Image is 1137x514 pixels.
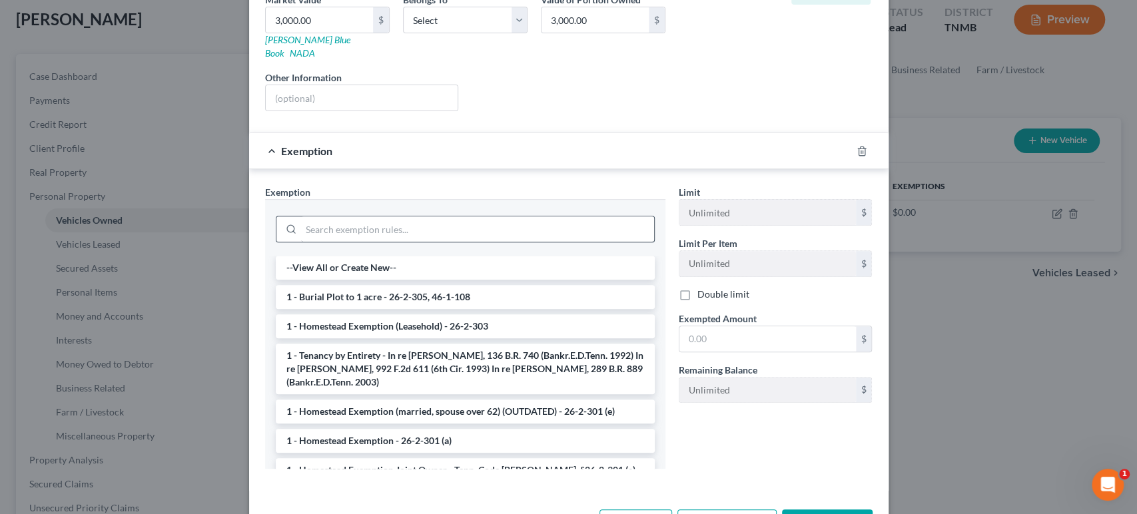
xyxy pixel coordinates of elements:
[265,71,342,85] label: Other Information
[276,256,655,280] li: --View All or Create New--
[679,363,757,377] label: Remaining Balance
[276,399,655,423] li: 1 - Homestead Exemption (married, spouse over 62) (OUTDATED) - 26-2-301 (e)
[276,429,655,453] li: 1 - Homestead Exemption - 26-2-301 (a)
[266,7,373,33] input: 0.00
[542,7,649,33] input: 0.00
[276,314,655,338] li: 1 - Homestead Exemption (Leasehold) - 26-2-303
[679,236,737,250] label: Limit Per Item
[1119,469,1130,479] span: 1
[265,34,350,59] a: [PERSON_NAME] Blue Book
[856,251,872,276] div: $
[265,186,310,198] span: Exemption
[856,200,872,225] div: $
[697,288,749,301] label: Double limit
[856,326,872,352] div: $
[281,144,332,157] span: Exemption
[679,326,856,352] input: 0.00
[679,313,757,324] span: Exempted Amount
[276,458,655,482] li: 1 - Homestead Exemption Joint Owner - Tenn. Code [PERSON_NAME]. §26-2-301 (a)
[679,378,856,403] input: --
[679,186,700,198] span: Limit
[679,251,856,276] input: --
[1092,469,1124,501] iframe: Intercom live chat
[856,378,872,403] div: $
[276,344,655,394] li: 1 - Tenancy by Entirety - In re [PERSON_NAME], 136 B.R. 740 (Bankr.E.D.Tenn. 1992) In re [PERSON_...
[290,47,315,59] a: NADA
[679,200,856,225] input: --
[649,7,665,33] div: $
[266,85,458,111] input: (optional)
[276,285,655,309] li: 1 - Burial Plot to 1 acre - 26-2-305, 46-1-108
[301,216,654,242] input: Search exemption rules...
[373,7,389,33] div: $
